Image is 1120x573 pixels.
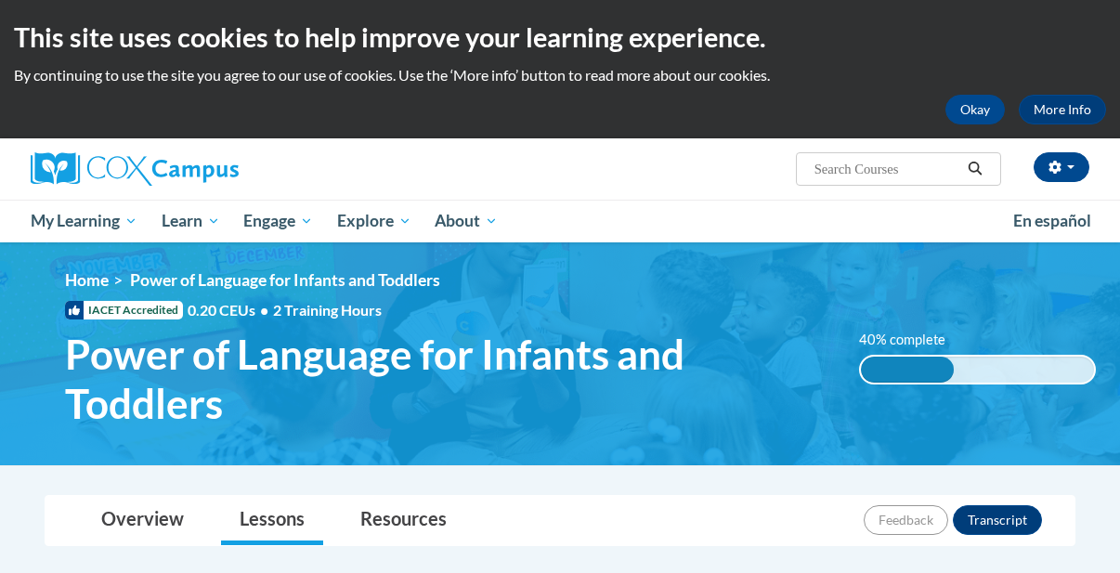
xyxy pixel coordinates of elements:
span: Power of Language for Infants and Toddlers [65,330,831,428]
span: 2 Training Hours [273,301,382,319]
a: Overview [83,496,202,545]
button: Search [961,158,989,180]
a: Home [65,270,109,290]
h2: This site uses cookies to help improve your learning experience. [14,19,1106,56]
span: Explore [337,210,411,232]
button: Okay [945,95,1005,124]
span: Engage [243,210,313,232]
span: Power of Language for Infants and Toddlers [130,270,440,290]
p: By continuing to use the site you agree to our use of cookies. Use the ‘More info’ button to read... [14,65,1106,85]
span: 0.20 CEUs [188,300,273,320]
span: Learn [162,210,220,232]
a: More Info [1019,95,1106,124]
a: About [423,200,511,242]
span: About [435,210,498,232]
a: Explore [325,200,423,242]
button: Account Settings [1034,152,1089,182]
span: My Learning [31,210,137,232]
input: Search Courses [813,158,961,180]
a: Resources [342,496,465,545]
div: Main menu [17,200,1103,242]
button: Feedback [864,505,948,535]
a: My Learning [19,200,150,242]
img: Cox Campus [31,152,239,186]
a: Lessons [221,496,323,545]
span: • [260,301,268,319]
span: IACET Accredited [65,301,183,319]
label: 40% complete [859,330,966,350]
span: En español [1013,211,1091,230]
a: Engage [231,200,325,242]
button: Transcript [953,505,1042,535]
a: Learn [150,200,232,242]
a: En español [1001,202,1103,241]
a: Cox Campus [31,152,365,186]
div: 40% complete [861,357,954,383]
